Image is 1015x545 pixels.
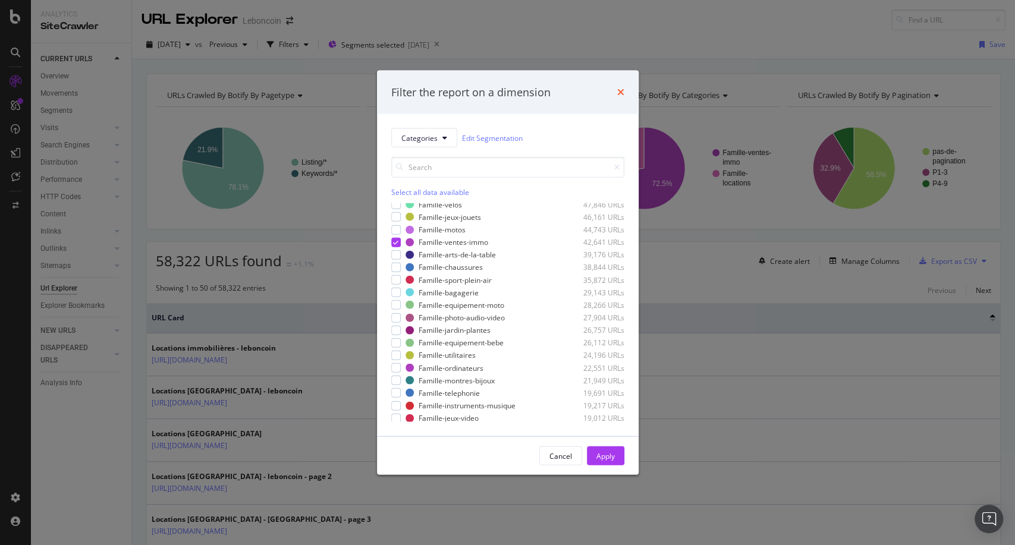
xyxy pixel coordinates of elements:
div: 44,743 URLs [566,225,624,235]
div: Apply [596,451,615,461]
div: 35,872 URLs [566,275,624,285]
div: 26,757 URLs [566,325,624,335]
div: 46,161 URLs [566,212,624,222]
div: modal [377,70,639,475]
div: Famille-photo-audio-video [419,313,505,323]
div: Select all data available [391,187,624,197]
div: Famille-equipement-bebe [419,338,504,348]
div: Famille-arts-de-la-table [419,250,496,260]
div: 19,691 URLs [566,388,624,398]
div: 22,551 URLs [566,363,624,373]
div: Famille-utilitaires [419,350,476,360]
div: Famille-instruments-musique [419,401,516,411]
div: 42,641 URLs [566,237,624,247]
div: Famille-velos [419,199,462,209]
div: Famille-telephonie [419,388,480,398]
div: 26,112 URLs [566,338,624,348]
div: Open Intercom Messenger [975,505,1003,533]
div: Famille-equipement-moto [419,300,504,310]
div: Famille-jardin-plantes [419,325,491,335]
div: Famille-chaussures [419,262,483,272]
a: Edit Segmentation [462,131,523,144]
div: Famille-motos [419,225,466,235]
div: Famille-ordinateurs [419,363,483,373]
button: Apply [587,446,624,465]
div: Famille-montres-bijoux [419,375,495,385]
input: Search [391,157,624,178]
div: 28,266 URLs [566,300,624,310]
div: 24,196 URLs [566,350,624,360]
div: Famille-jeux-video [419,413,479,423]
div: 38,844 URLs [566,262,624,272]
div: times [617,84,624,100]
div: Famille-sport-plein-air [419,275,492,285]
div: 29,143 URLs [566,287,624,297]
div: 21,949 URLs [566,375,624,385]
div: Famille-ventes-immo [419,237,488,247]
div: 19,012 URLs [566,413,624,423]
span: Categories [401,133,438,143]
button: Cancel [539,446,582,465]
div: 47,846 URLs [566,199,624,209]
div: 39,176 URLs [566,250,624,260]
div: Filter the report on a dimension [391,84,551,100]
div: Famille-bagagerie [419,287,479,297]
div: 27,904 URLs [566,313,624,323]
div: Famille-jeux-jouets [419,212,481,222]
button: Categories [391,128,457,147]
div: 19,217 URLs [566,401,624,411]
div: Cancel [549,451,572,461]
